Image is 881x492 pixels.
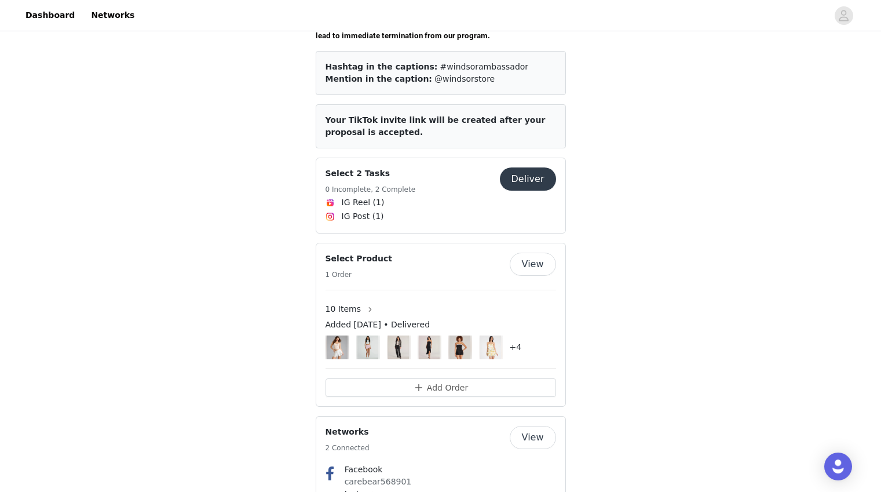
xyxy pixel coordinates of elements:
img: One of a Kind Rosette Lace Romper [449,336,470,359]
span: Hashtag in the captions: [326,62,438,71]
span: @windsorstore [434,74,495,83]
button: Deliver [500,167,556,191]
img: Instagram Reels Icon [326,198,335,207]
img: Image Background Blur [479,333,503,362]
button: View [510,253,556,276]
img: Idea Of Bliss Corset Lace-Up Floral Skater Dress [480,336,501,359]
p: carebear568901 [345,476,537,488]
img: Sleek Impression Belted Straight-Leg Trouser Pants [388,336,409,359]
h4: +4 [510,341,522,353]
span: IG Reel (1) [342,196,385,209]
span: #windsorambassador [440,62,529,71]
div: Select Product [316,243,566,407]
h4: Select Product [326,253,393,265]
span: Content that uses music must use sounds that are for commercial use and royalty free. Copyrighted... [316,8,561,40]
img: Image Background Blur [387,333,411,362]
div: Open Intercom Messenger [824,453,852,480]
a: Dashboard [19,2,82,28]
button: Add Order [326,378,556,397]
h5: 1 Order [326,269,393,280]
img: Image Background Blur [418,333,441,362]
img: Image Background Blur [326,333,349,362]
div: Select 2 Tasks [316,158,566,234]
h5: 0 Incomplete, 2 Complete [326,184,416,195]
span: Mention in the caption: [326,74,432,83]
span: 10 Items [326,303,361,315]
span: IG Post (1) [342,210,384,223]
h4: Facebook [345,464,537,476]
span: Added [DATE] • Delivered [326,319,430,331]
h5: 2 Connected [326,443,370,453]
a: Networks [84,2,141,28]
img: Made Ya Wink Mid-Rise Ruffle Mini Skirt [357,336,378,359]
img: Everlasting Romance Floral Lace Bustier [327,336,348,359]
img: Image Background Blur [448,333,472,362]
h4: Select 2 Tasks [326,167,416,180]
img: Image Background Blur [356,333,380,362]
img: Instagram Icon [326,212,335,221]
h4: Networks [326,426,370,438]
img: Glam Sophistication Sleeveless Cutout Midi Dress [419,336,440,359]
button: View [510,426,556,449]
span: Your TikTok invite link will be created after your proposal is accepted. [326,115,546,137]
div: avatar [838,6,849,25]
